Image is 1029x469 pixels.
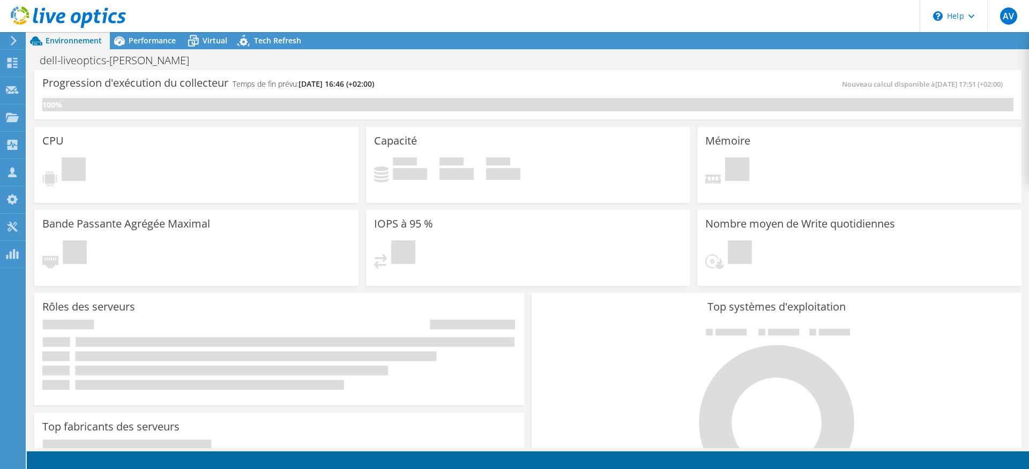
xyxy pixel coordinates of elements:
span: En attente [391,240,415,267]
span: Nouveau calcul disponible à [842,79,1008,89]
h3: Nombre moyen de Write quotidiennes [705,218,895,230]
span: Espace libre [439,157,464,168]
span: Utilisé [393,157,417,168]
span: En attente [62,157,86,184]
span: [DATE] 17:51 (+02:00) [935,79,1003,89]
h4: 0 Gio [393,168,427,180]
span: Total [486,157,510,168]
h4: Temps de fin prévu: [233,78,374,90]
span: Tech Refresh [254,35,301,46]
h3: Bande Passante Agrégée Maximal [42,218,210,230]
h1: dell-liveoptics-[PERSON_NAME] [35,55,206,66]
span: Environnement [46,35,102,46]
h3: Top fabricants des serveurs [42,421,180,433]
h3: Mémoire [705,135,750,147]
h3: Capacité [374,135,417,147]
span: En attente [725,157,749,184]
span: AV [1000,7,1017,25]
span: Performance [129,35,176,46]
h3: Rôles des serveurs [42,301,135,313]
span: [DATE] 16:46 (+02:00) [299,79,374,89]
svg: \n [933,11,943,21]
h3: IOPS à 95 % [374,218,433,230]
span: En attente [728,240,752,267]
h4: 0 Gio [486,168,520,180]
h3: CPU [42,135,64,147]
span: En attente [63,240,87,267]
span: Virtual [203,35,227,46]
h3: Top systèmes d'exploitation [540,301,1013,313]
h4: 0 Gio [439,168,474,180]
